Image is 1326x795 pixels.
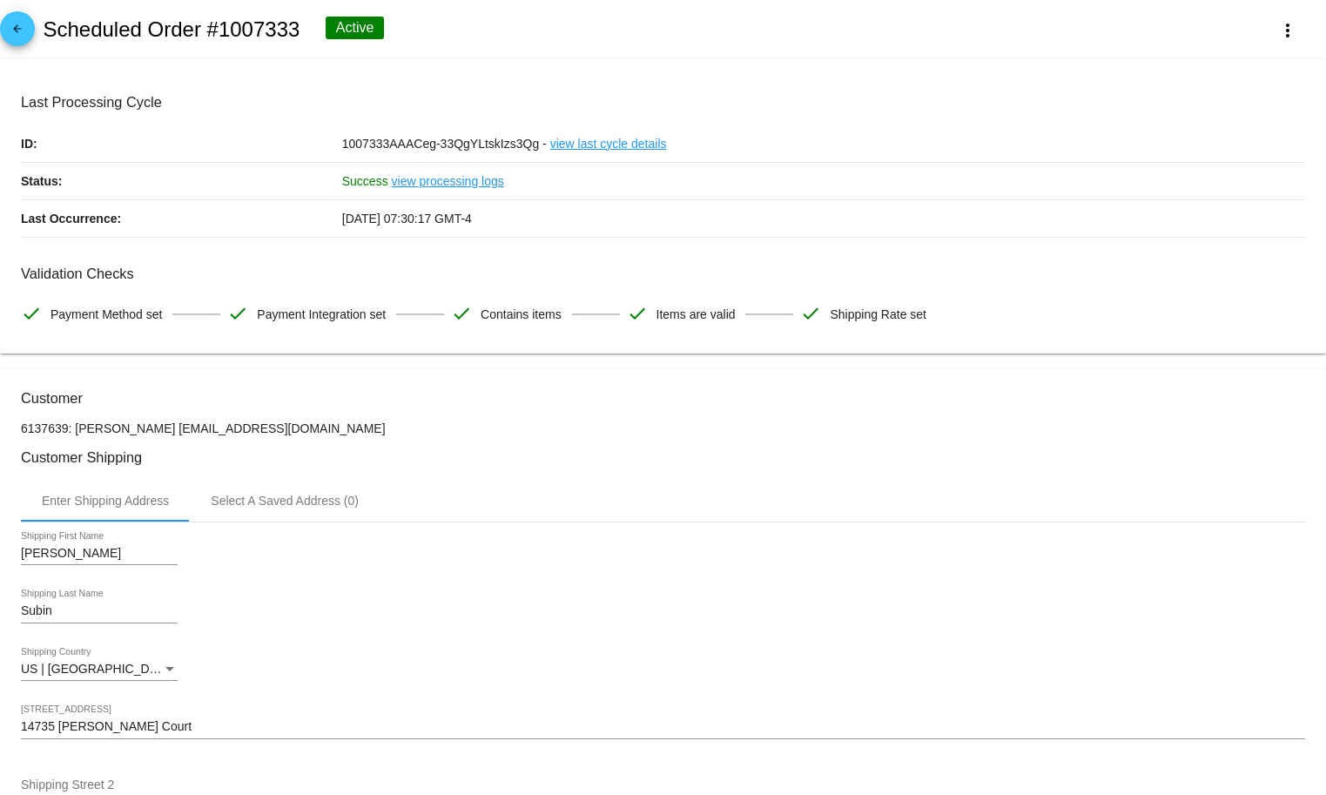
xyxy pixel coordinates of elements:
[326,17,385,39] div: Active
[21,390,1305,407] h3: Customer
[21,547,178,561] input: Shipping First Name
[21,163,342,199] p: Status:
[7,23,28,44] mat-icon: arrow_back
[21,663,178,677] mat-select: Shipping Country
[257,296,386,333] span: Payment Integration set
[21,303,42,324] mat-icon: check
[627,303,648,324] mat-icon: check
[21,421,1305,435] p: 6137639: [PERSON_NAME] [EMAIL_ADDRESS][DOMAIN_NAME]
[342,174,388,188] span: Success
[21,720,1305,734] input: Shipping Street 1
[21,200,342,237] p: Last Occurrence:
[21,266,1305,282] h3: Validation Checks
[227,303,248,324] mat-icon: check
[211,494,359,508] div: Select A Saved Address (0)
[21,778,1305,792] input: Shipping Street 2
[21,94,1305,111] h3: Last Processing Cycle
[451,303,472,324] mat-icon: check
[43,17,300,42] h2: Scheduled Order #1007333
[50,296,162,333] span: Payment Method set
[800,303,821,324] mat-icon: check
[550,125,667,162] a: view last cycle details
[392,163,504,199] a: view processing logs
[42,494,169,508] div: Enter Shipping Address
[342,137,547,151] span: 1007333AAACeg-33QgYLtskIzs3Qg -
[21,125,342,162] p: ID:
[656,296,736,333] span: Items are valid
[342,212,472,226] span: [DATE] 07:30:17 GMT-4
[1277,20,1298,41] mat-icon: more_vert
[21,662,175,676] span: US | [GEOGRAPHIC_DATA]
[481,296,562,333] span: Contains items
[830,296,926,333] span: Shipping Rate set
[21,449,1305,466] h3: Customer Shipping
[21,604,178,618] input: Shipping Last Name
